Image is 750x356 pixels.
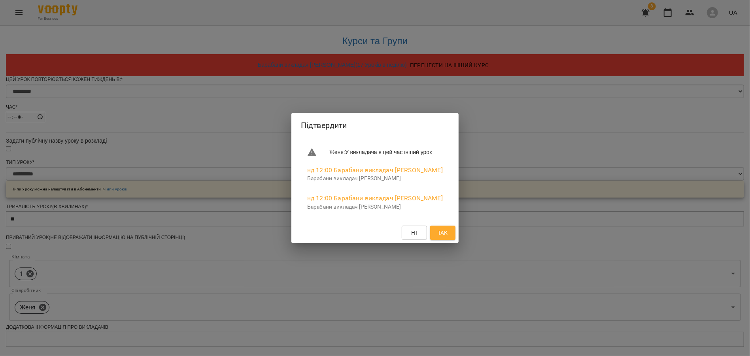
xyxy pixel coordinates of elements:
a: нд 12:00 Барабани викладач [PERSON_NAME] [307,166,443,174]
p: Барабани викладач [PERSON_NAME] [307,203,443,211]
h2: Підтвердити [301,119,449,132]
button: Ні [402,226,427,240]
span: Так [438,228,448,237]
button: Так [430,226,455,240]
p: Барабани викладач [PERSON_NAME] [307,175,443,183]
a: нд 12:00 Барабани викладач [PERSON_NAME] [307,194,443,202]
span: Ні [412,228,418,237]
li: Женя : У викладача в цей час інший урок [301,144,449,160]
